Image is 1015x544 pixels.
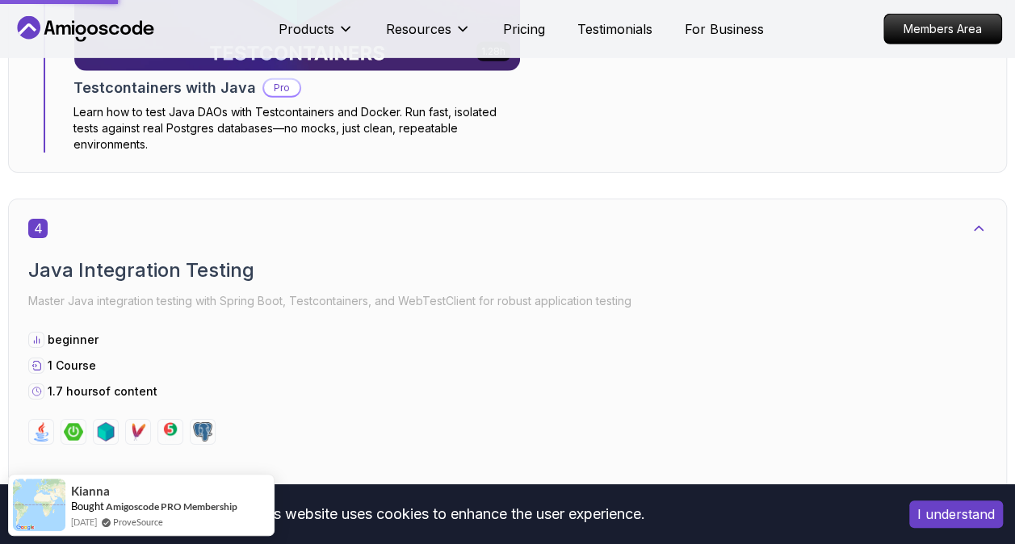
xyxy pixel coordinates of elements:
[28,257,987,283] h2: Java Integration Testing
[13,479,65,531] img: provesource social proof notification image
[279,19,354,52] button: Products
[113,515,163,529] a: ProveSource
[685,19,764,39] a: For Business
[386,19,451,39] p: Resources
[28,219,48,238] span: 4
[128,422,148,441] img: maven logo
[48,383,157,400] p: 1.7 hours of content
[577,19,652,39] a: Testimonials
[884,15,1001,44] p: Members Area
[193,422,212,441] img: postgres logo
[264,80,300,96] p: Pro
[909,500,1003,528] button: Accept cookies
[503,19,545,39] a: Pricing
[73,77,256,99] h2: Testcontainers with Java
[64,422,83,441] img: spring-boot logo
[73,104,521,153] p: Learn how to test Java DAOs with Testcontainers and Docker. Run fast, isolated tests against real...
[12,496,885,532] div: This website uses cookies to enhance the user experience.
[279,19,334,39] p: Products
[31,422,51,441] img: java logo
[161,422,180,441] img: junit logo
[96,422,115,441] img: testcontainers logo
[106,500,237,513] a: Amigoscode PRO Membership
[883,14,1002,44] a: Members Area
[71,515,97,529] span: [DATE]
[71,500,104,513] span: Bought
[386,19,471,52] button: Resources
[48,332,99,348] p: beginner
[48,358,96,372] span: 1 Course
[28,290,987,312] p: Master Java integration testing with Spring Boot, Testcontainers, and WebTestClient for robust ap...
[71,484,110,498] span: Kianna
